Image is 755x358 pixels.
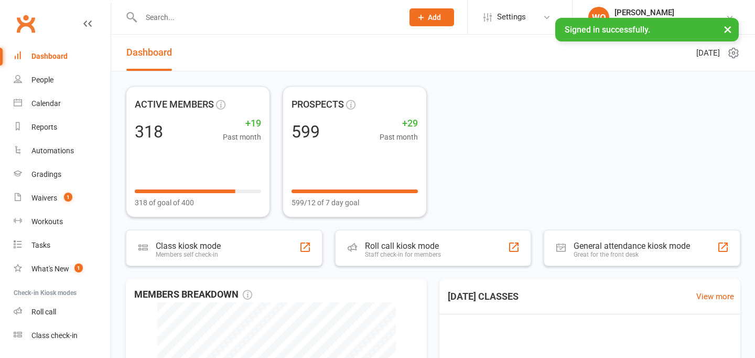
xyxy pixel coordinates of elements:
[14,163,111,186] a: Gradings
[31,146,74,155] div: Automations
[409,8,454,26] button: Add
[292,97,344,112] span: PROSPECTS
[439,287,527,306] h3: [DATE] CLASSES
[14,257,111,281] a: What's New1
[31,76,53,84] div: People
[14,300,111,324] a: Roll call
[156,241,221,251] div: Class kiosk mode
[718,18,737,40] button: ×
[31,99,61,108] div: Calendar
[380,131,418,143] span: Past month
[380,116,418,131] span: +29
[14,139,111,163] a: Automations
[565,25,650,35] span: Signed in successfully.
[614,8,726,17] div: [PERSON_NAME]
[14,234,111,257] a: Tasks
[14,324,111,348] a: Class kiosk mode
[14,92,111,115] a: Calendar
[14,45,111,68] a: Dashboard
[614,17,726,27] div: Legacy Brazilian [PERSON_NAME]
[31,170,61,178] div: Gradings
[14,186,111,210] a: Waivers 1
[365,241,441,251] div: Roll call kiosk mode
[31,217,63,226] div: Workouts
[31,331,78,340] div: Class check-in
[31,241,50,249] div: Tasks
[574,241,690,251] div: General attendance kiosk mode
[588,7,609,28] div: WO
[31,265,69,273] div: What's New
[135,197,194,208] span: 318 of goal of 400
[223,131,261,143] span: Past month
[14,210,111,234] a: Workouts
[134,287,252,302] span: MEMBERS BREAKDOWN
[126,35,172,71] a: Dashboard
[696,290,734,303] a: View more
[31,308,56,316] div: Roll call
[292,197,359,208] span: 599/12 of 7 day goal
[497,5,526,29] span: Settings
[156,251,221,258] div: Members self check-in
[292,123,320,140] div: 599
[31,123,57,131] div: Reports
[13,10,39,37] a: Clubworx
[365,251,441,258] div: Staff check-in for members
[138,10,396,25] input: Search...
[696,47,720,59] span: [DATE]
[135,97,214,112] span: ACTIVE MEMBERS
[223,116,261,131] span: +19
[14,115,111,139] a: Reports
[64,193,72,202] span: 1
[135,123,163,140] div: 318
[428,13,441,22] span: Add
[14,68,111,92] a: People
[574,251,690,258] div: Great for the front desk
[31,52,68,60] div: Dashboard
[31,194,57,202] div: Waivers
[74,264,83,272] span: 1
